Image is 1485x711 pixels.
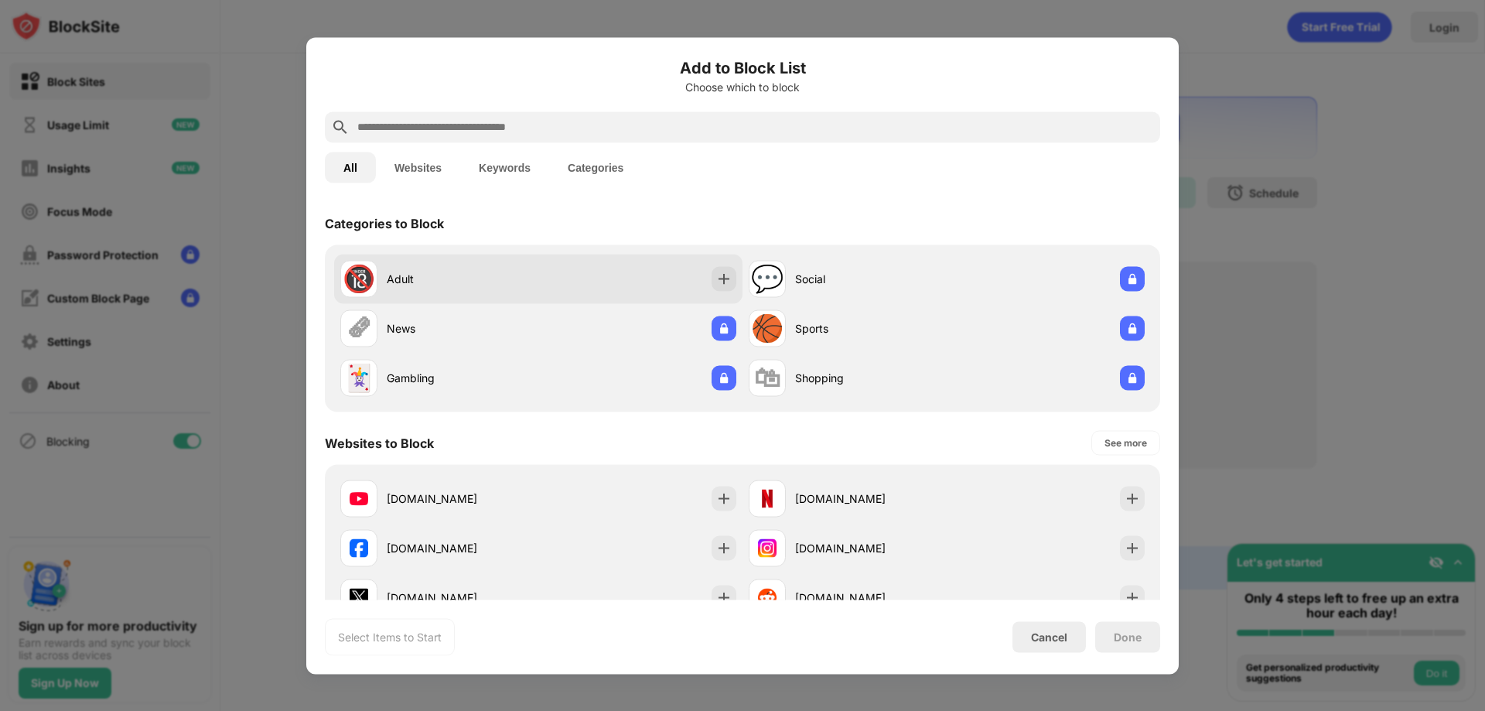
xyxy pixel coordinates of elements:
[387,320,538,337] div: News
[795,320,947,337] div: Sports
[387,271,538,287] div: Adult
[754,362,780,394] div: 🛍
[549,152,642,183] button: Categories
[325,435,434,450] div: Websites to Block
[376,152,460,183] button: Websites
[758,489,777,508] img: favicons
[795,540,947,556] div: [DOMAIN_NAME]
[350,489,368,508] img: favicons
[1031,631,1067,644] div: Cancel
[350,538,368,557] img: favicons
[325,152,376,183] button: All
[758,538,777,557] img: favicons
[325,80,1160,93] div: Choose which to block
[387,491,538,507] div: [DOMAIN_NAME]
[795,491,947,507] div: [DOMAIN_NAME]
[1104,435,1147,450] div: See more
[387,540,538,556] div: [DOMAIN_NAME]
[325,215,444,231] div: Categories to Block
[346,313,372,344] div: 🗞
[751,263,783,295] div: 💬
[795,370,947,386] div: Shopping
[350,588,368,607] img: favicons
[343,362,375,394] div: 🃏
[751,313,783,344] div: 🏀
[795,590,947,606] div: [DOMAIN_NAME]
[338,629,442,644] div: Select Items to Start
[387,590,538,606] div: [DOMAIN_NAME]
[758,588,777,607] img: favicons
[331,118,350,136] img: search.svg
[325,56,1160,79] h6: Add to Block List
[387,370,538,386] div: Gambling
[1114,631,1142,643] div: Done
[343,263,375,295] div: 🔞
[460,152,549,183] button: Keywords
[795,271,947,287] div: Social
